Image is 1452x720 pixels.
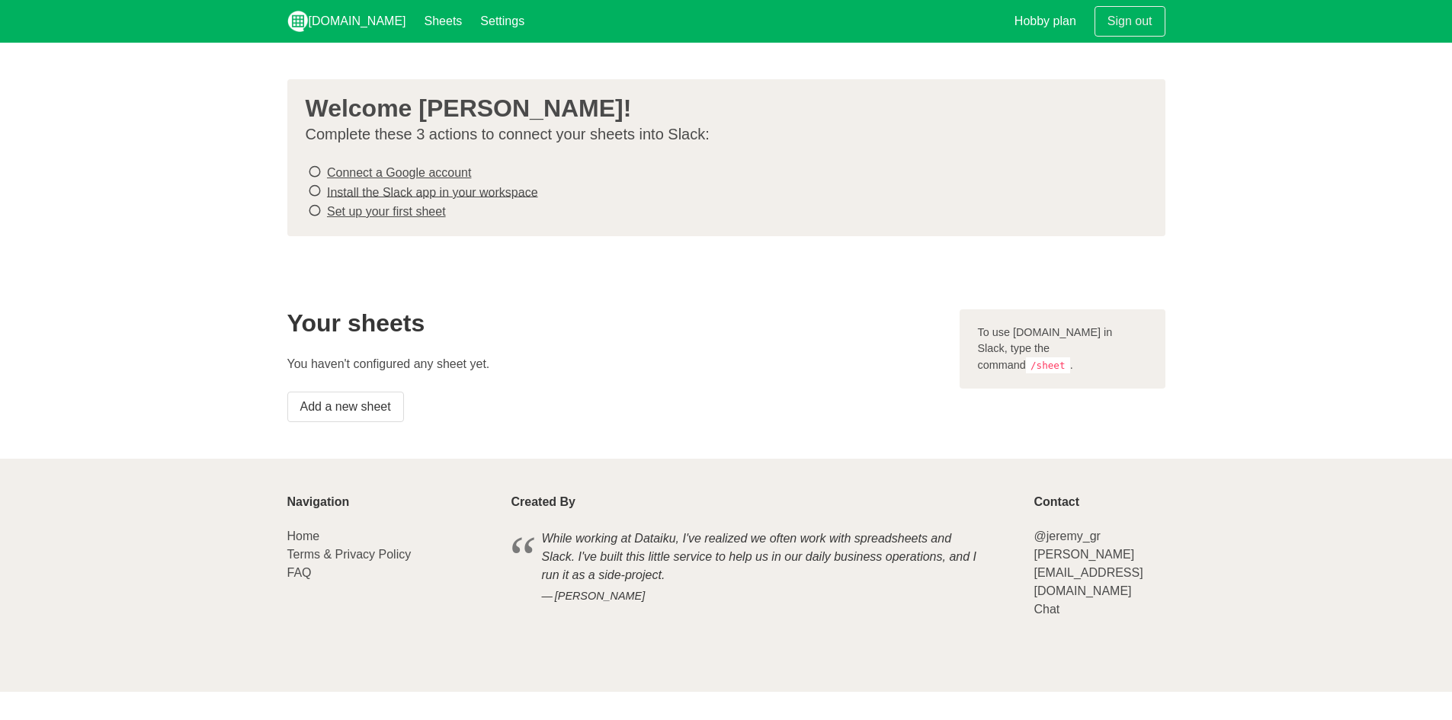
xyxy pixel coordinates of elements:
[287,11,309,32] img: logo_v2_white.png
[542,588,986,605] cite: [PERSON_NAME]
[287,355,941,373] p: You haven't configured any sheet yet.
[1034,495,1165,509] p: Contact
[327,185,538,198] a: Install the Slack app in your workspace
[287,495,493,509] p: Navigation
[511,527,1016,607] blockquote: While working at Dataiku, I've realized we often work with spreadsheets and Slack. I've built thi...
[1034,603,1059,616] a: Chat
[306,94,1135,122] h3: Welcome [PERSON_NAME]!
[287,566,312,579] a: FAQ
[1026,357,1070,373] code: /sheet
[1095,6,1165,37] a: Sign out
[287,530,320,542] a: Home
[511,495,1016,509] p: Created By
[1034,530,1100,542] a: @jeremy_gr
[287,309,941,337] h2: Your sheets
[327,205,446,218] a: Set up your first sheet
[1034,548,1143,597] a: [PERSON_NAME][EMAIL_ADDRESS][DOMAIN_NAME]
[287,548,412,561] a: Terms & Privacy Policy
[287,392,404,422] a: Add a new sheet
[306,125,1135,144] p: Complete these 3 actions to connect your sheets into Slack:
[327,166,471,179] a: Connect a Google account
[960,309,1165,389] div: To use [DOMAIN_NAME] in Slack, type the command .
